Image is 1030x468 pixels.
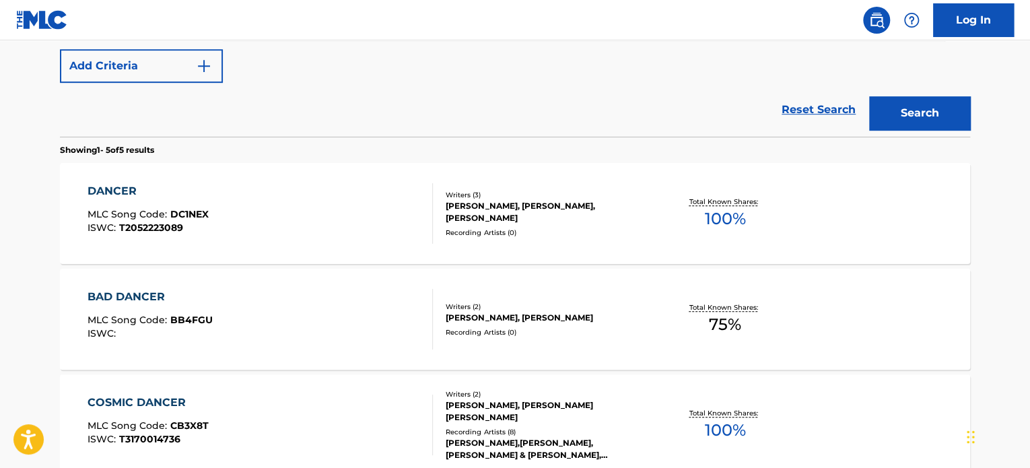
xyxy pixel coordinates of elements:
[88,327,119,339] span: ISWC :
[170,208,209,220] span: DC1NEX
[88,208,170,220] span: MLC Song Code :
[446,327,649,337] div: Recording Artists ( 0 )
[119,433,180,445] span: T3170014736
[446,190,649,200] div: Writers ( 3 )
[60,144,154,156] p: Showing 1 - 5 of 5 results
[88,314,170,326] span: MLC Song Code :
[446,200,649,224] div: [PERSON_NAME], [PERSON_NAME], [PERSON_NAME]
[60,49,223,83] button: Add Criteria
[868,12,885,28] img: search
[446,312,649,324] div: [PERSON_NAME], [PERSON_NAME]
[704,207,745,231] span: 100 %
[446,399,649,424] div: [PERSON_NAME], [PERSON_NAME] [PERSON_NAME]
[170,420,209,432] span: CB3X8T
[196,58,212,74] img: 9d2ae6d4665cec9f34b9.svg
[709,312,741,337] span: 75 %
[903,12,920,28] img: help
[119,222,183,234] span: T2052223089
[446,437,649,461] div: [PERSON_NAME],[PERSON_NAME], [PERSON_NAME] & [PERSON_NAME], [PERSON_NAME]|[PERSON_NAME], [PERSON_...
[88,222,119,234] span: ISWC :
[967,417,975,457] div: Drag
[88,395,209,411] div: COSMIC DANCER
[704,418,745,442] span: 100 %
[60,269,970,370] a: BAD DANCERMLC Song Code:BB4FGUISWC:Writers (2)[PERSON_NAME], [PERSON_NAME]Recording Artists (0)To...
[446,302,649,312] div: Writers ( 2 )
[88,183,209,199] div: DANCER
[446,228,649,238] div: Recording Artists ( 0 )
[963,403,1030,468] iframe: Chat Widget
[88,433,119,445] span: ISWC :
[88,420,170,432] span: MLC Song Code :
[16,10,68,30] img: MLC Logo
[775,95,862,125] a: Reset Search
[869,96,970,130] button: Search
[446,389,649,399] div: Writers ( 2 )
[88,289,213,305] div: BAD DANCER
[446,427,649,437] div: Recording Artists ( 8 )
[689,197,761,207] p: Total Known Shares:
[898,7,925,34] div: Help
[170,314,213,326] span: BB4FGU
[60,163,970,264] a: DANCERMLC Song Code:DC1NEXISWC:T2052223089Writers (3)[PERSON_NAME], [PERSON_NAME], [PERSON_NAME]R...
[863,7,890,34] a: Public Search
[689,302,761,312] p: Total Known Shares:
[689,408,761,418] p: Total Known Shares:
[933,3,1014,37] a: Log In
